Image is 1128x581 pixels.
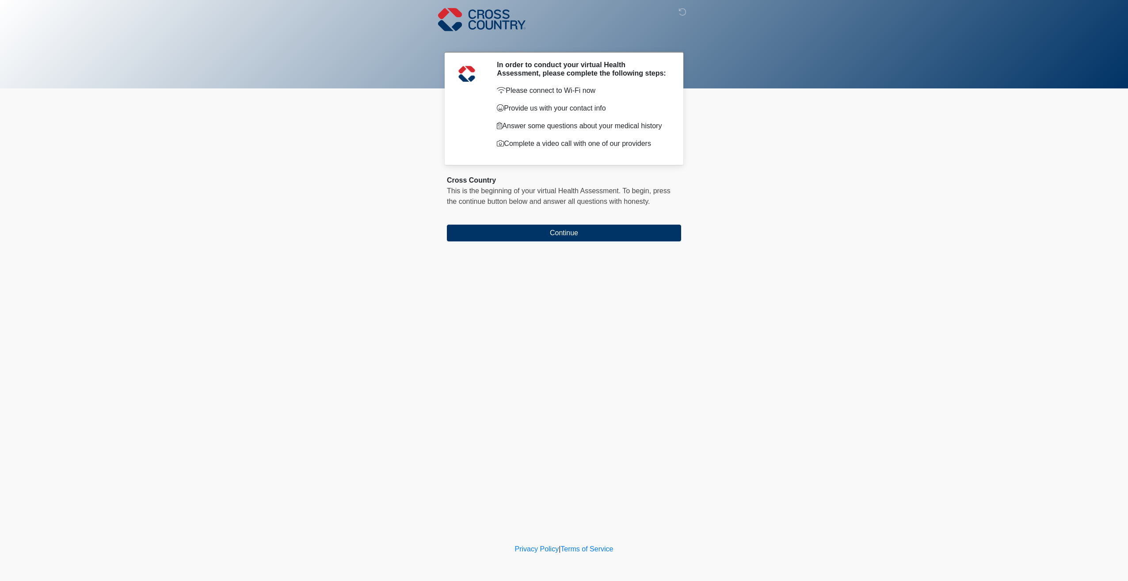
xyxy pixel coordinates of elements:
p: Answer some questions about your medical history [497,121,668,131]
a: | [559,545,560,553]
button: Continue [447,225,681,241]
a: Privacy Policy [515,545,559,553]
p: Please connect to Wi-Fi now [497,85,668,96]
span: This is the beginning of your virtual Health Assessment. ﻿﻿﻿﻿﻿﻿To begin, ﻿﻿﻿﻿﻿﻿﻿﻿﻿﻿﻿﻿﻿﻿﻿﻿﻿﻿press ... [447,187,671,205]
h2: In order to conduct your virtual Health Assessment, please complete the following steps: [497,61,668,77]
p: Provide us with your contact info [497,103,668,114]
h1: ‎ ‎ ‎ [440,32,688,48]
div: Cross Country [447,175,681,186]
p: Complete a video call with one of our providers [497,138,668,149]
img: Cross Country Logo [438,7,526,32]
a: Terms of Service [560,545,613,553]
img: Agent Avatar [453,61,480,87]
